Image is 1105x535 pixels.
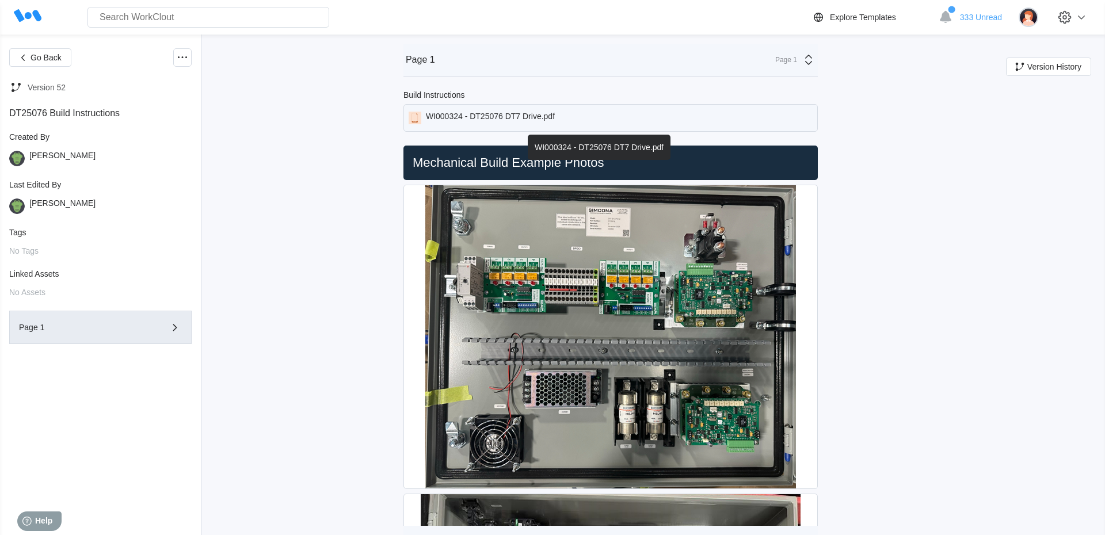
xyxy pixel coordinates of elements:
[9,48,71,67] button: Go Back
[1019,7,1038,27] img: user-2.png
[9,228,192,237] div: Tags
[29,151,96,166] div: [PERSON_NAME]
[19,323,149,331] div: Page 1
[426,112,555,124] div: WI000324 - DT25076 DT7 Drive.pdf
[528,135,670,160] div: WI000324 - DT25076 DT7 Drive.pdf
[9,198,25,214] img: gator.png
[31,54,62,62] span: Go Back
[29,198,96,214] div: [PERSON_NAME]
[87,7,329,28] input: Search WorkClout
[768,56,797,64] div: Page 1
[28,83,66,92] div: Version 52
[9,269,192,278] div: Linked Assets
[9,151,25,166] img: gator.png
[9,288,192,297] div: No Assets
[1027,63,1081,71] span: Version History
[408,155,813,171] h2: Mechanical Build Example Photos
[406,55,435,65] div: Page 1
[9,180,192,189] div: Last Edited By
[830,13,896,22] div: Explore Templates
[9,246,192,255] div: No Tags
[403,90,465,100] div: Build Instructions
[9,108,192,119] div: DT25076 Build Instructions
[9,311,192,344] button: Page 1
[811,10,933,24] a: Explore Templates
[1006,58,1091,76] button: Version History
[425,185,796,488] img: Screenshot2024-11-22132739.jpg
[960,13,1002,22] span: 333 Unread
[9,132,192,142] div: Created By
